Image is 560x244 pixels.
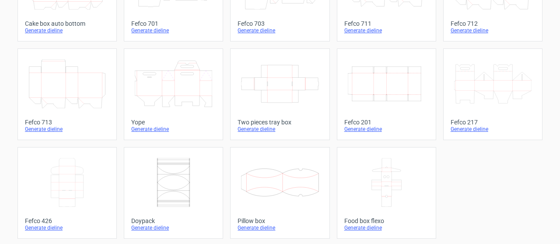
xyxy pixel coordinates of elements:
[25,20,109,27] div: Cake box auto bottom
[451,20,535,27] div: Fefco 712
[443,48,542,140] a: Fefco 217Generate dieline
[25,224,109,231] div: Generate dieline
[131,217,216,224] div: Doypack
[238,27,322,34] div: Generate dieline
[25,119,109,126] div: Fefco 713
[25,27,109,34] div: Generate dieline
[131,126,216,133] div: Generate dieline
[124,147,223,239] a: DoypackGenerate dieline
[344,217,429,224] div: Food box flexo
[131,20,216,27] div: Fefco 701
[131,224,216,231] div: Generate dieline
[238,119,322,126] div: Two pieces tray box
[238,20,322,27] div: Fefco 703
[451,27,535,34] div: Generate dieline
[337,48,436,140] a: Fefco 201Generate dieline
[17,147,117,239] a: Fefco 426Generate dieline
[344,119,429,126] div: Fefco 201
[124,48,223,140] a: YopeGenerate dieline
[230,48,329,140] a: Two pieces tray boxGenerate dieline
[238,126,322,133] div: Generate dieline
[238,217,322,224] div: Pillow box
[344,126,429,133] div: Generate dieline
[337,147,436,239] a: Food box flexoGenerate dieline
[25,217,109,224] div: Fefco 426
[230,147,329,239] a: Pillow boxGenerate dieline
[451,119,535,126] div: Fefco 217
[451,126,535,133] div: Generate dieline
[344,20,429,27] div: Fefco 711
[344,224,429,231] div: Generate dieline
[131,27,216,34] div: Generate dieline
[25,126,109,133] div: Generate dieline
[17,48,117,140] a: Fefco 713Generate dieline
[131,119,216,126] div: Yope
[344,27,429,34] div: Generate dieline
[238,224,322,231] div: Generate dieline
